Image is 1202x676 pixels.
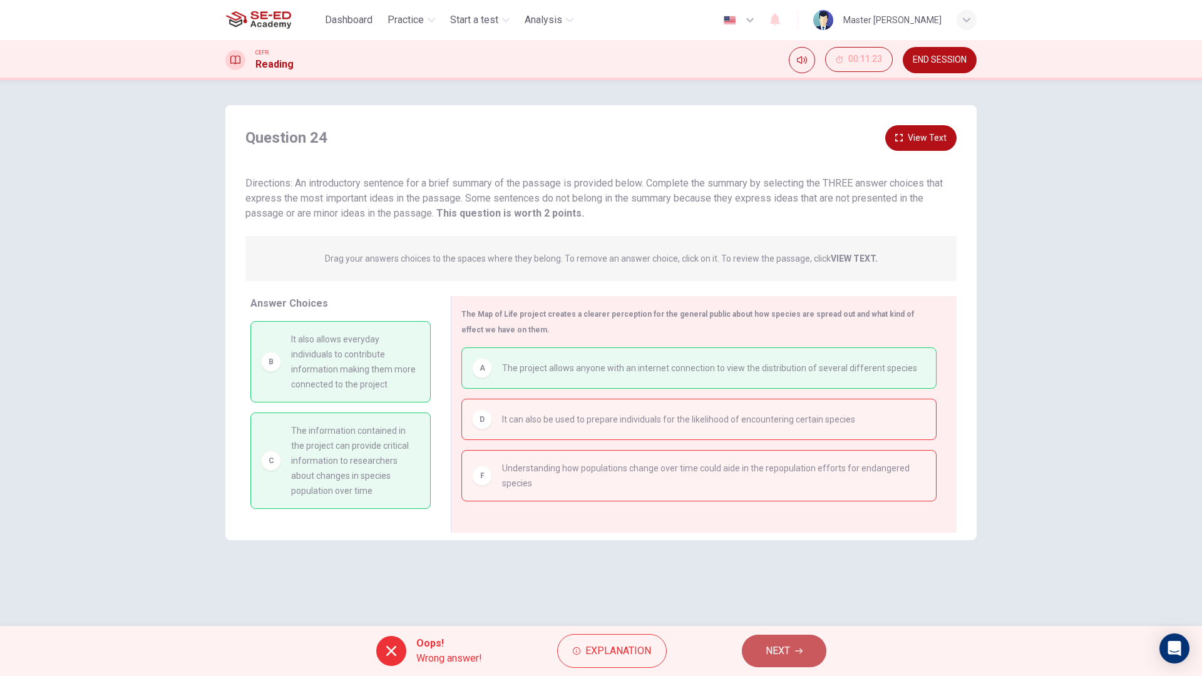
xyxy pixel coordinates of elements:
div: Mute [789,47,815,73]
button: Start a test [445,9,515,31]
span: Practice [388,13,424,28]
span: It also allows everyday individuals to contribute information making them more connected to the p... [291,332,420,392]
h4: Question 24 [245,128,327,148]
div: F [472,466,492,486]
h1: Reading [255,57,294,72]
div: Hide [825,47,893,73]
button: View Text [885,125,957,151]
p: Drag your answers choices to the spaces where they belong. To remove an answer choice, click on i... [325,253,878,264]
span: Dashboard [325,13,372,28]
button: Dashboard [320,9,378,31]
span: Wrong answer! [416,651,482,666]
span: Explanation [585,642,651,660]
div: B [261,352,281,372]
span: Directions: An introductory sentence for a brief summary of the passage is provided below. Comple... [245,177,943,219]
span: The project allows anyone with an internet connection to view the distribution of several differe... [502,361,917,376]
span: Analysis [525,13,562,28]
button: NEXT [742,635,826,667]
div: Master [PERSON_NAME] [843,13,942,28]
strong: VIEW TEXT. [831,253,878,264]
span: Oops! [416,636,482,651]
strong: This question is worth 2 points. [434,207,584,219]
span: Start a test [450,13,498,28]
span: NEXT [766,642,790,660]
span: The information contained in the project can provide critical information to researchers about ch... [291,423,420,498]
span: The Map of Life project creates a clearer perception for the general public about how species are... [461,310,914,334]
img: SE-ED Academy logo [225,8,291,33]
div: C [261,451,281,471]
a: SE-ED Academy logo [225,8,320,33]
img: Profile picture [813,10,833,30]
div: D [472,409,492,429]
div: Open Intercom Messenger [1159,633,1189,663]
button: Explanation [557,634,667,668]
button: 00:11:23 [825,47,893,72]
span: Understanding how populations change over time could aide in the repopulation efforts for endange... [502,461,926,491]
span: CEFR [255,48,269,57]
span: Answer Choices [250,297,328,309]
span: 00:11:23 [848,54,882,64]
button: Practice [383,9,440,31]
button: END SESSION [903,47,977,73]
span: It can also be used to prepare individuals for the likelihood of encountering certain species [502,412,855,427]
span: END SESSION [913,55,967,65]
img: en [722,16,737,25]
button: Analysis [520,9,578,31]
div: A [472,358,492,378]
